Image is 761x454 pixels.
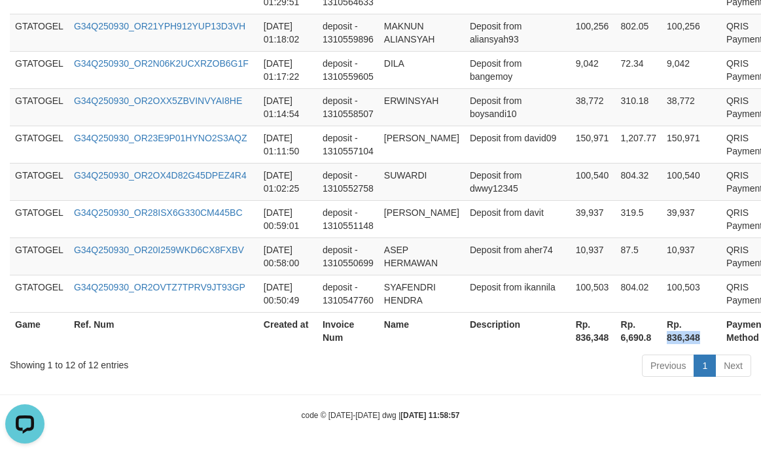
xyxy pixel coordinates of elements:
[258,200,317,237] td: [DATE] 00:59:01
[317,163,379,200] td: deposit - 1310552758
[10,312,69,349] th: Game
[465,275,571,312] td: Deposit from ikannila
[616,312,662,349] th: Rp. 6,690.8
[662,51,721,88] td: 9,042
[317,14,379,51] td: deposit - 1310559896
[317,237,379,275] td: deposit - 1310550699
[258,14,317,51] td: [DATE] 01:18:02
[317,275,379,312] td: deposit - 1310547760
[258,51,317,88] td: [DATE] 01:17:22
[571,275,616,312] td: 100,503
[571,88,616,126] td: 38,772
[10,200,69,237] td: GTATOGEL
[10,51,69,88] td: GTATOGEL
[74,96,242,106] a: G34Q250930_OR2OXX5ZBVINVYAI8HE
[571,312,616,349] th: Rp. 836,348
[465,163,571,200] td: Deposit from dwwy12345
[662,126,721,163] td: 150,971
[662,237,721,275] td: 10,937
[465,237,571,275] td: Deposit from aher74
[662,88,721,126] td: 38,772
[662,312,721,349] th: Rp. 836,348
[69,312,258,349] th: Ref. Num
[616,237,662,275] td: 87.5
[10,88,69,126] td: GTATOGEL
[10,353,308,372] div: Showing 1 to 12 of 12 entries
[10,163,69,200] td: GTATOGEL
[317,200,379,237] td: deposit - 1310551148
[74,133,247,143] a: G34Q250930_OR23E9P01HYNO2S3AQZ
[258,237,317,275] td: [DATE] 00:58:00
[616,88,662,126] td: 310.18
[379,163,465,200] td: SUWARDI
[10,237,69,275] td: GTATOGEL
[317,88,379,126] td: deposit - 1310558507
[317,51,379,88] td: deposit - 1310559605
[662,163,721,200] td: 100,540
[379,237,465,275] td: ASEP HERMAWAN
[465,312,571,349] th: Description
[10,275,69,312] td: GTATOGEL
[571,51,616,88] td: 9,042
[317,312,379,349] th: Invoice Num
[616,14,662,51] td: 802.05
[379,51,465,88] td: DILA
[74,245,244,255] a: G34Q250930_OR20I259WKD6CX8FXBV
[379,200,465,237] td: [PERSON_NAME]
[74,170,247,181] a: G34Q250930_OR2OX4D82G45DPEZ4R4
[465,88,571,126] td: Deposit from boysandi10
[74,58,249,69] a: G34Q250930_OR2N06K2UCXRZOB6G1F
[616,51,662,88] td: 72.34
[465,51,571,88] td: Deposit from bangemoy
[642,355,694,377] a: Previous
[379,312,465,349] th: Name
[258,275,317,312] td: [DATE] 00:50:49
[616,163,662,200] td: 804.32
[715,355,751,377] a: Next
[694,355,716,377] a: 1
[571,14,616,51] td: 100,256
[662,275,721,312] td: 100,503
[465,14,571,51] td: Deposit from aliansyah93
[379,14,465,51] td: MAKNUN ALIANSYAH
[5,5,44,44] button: Open LiveChat chat widget
[258,312,317,349] th: Created at
[571,163,616,200] td: 100,540
[258,88,317,126] td: [DATE] 01:14:54
[571,237,616,275] td: 10,937
[317,126,379,163] td: deposit - 1310557104
[616,200,662,237] td: 319.5
[302,411,460,420] small: code © [DATE]-[DATE] dwg |
[465,200,571,237] td: Deposit from davit
[571,200,616,237] td: 39,937
[10,14,69,51] td: GTATOGEL
[74,282,245,292] a: G34Q250930_OR2OVTZ7TPRV9JT93GP
[258,163,317,200] td: [DATE] 01:02:25
[616,275,662,312] td: 804.02
[662,14,721,51] td: 100,256
[465,126,571,163] td: Deposit from david09
[379,275,465,312] td: SYAFENDRI HENDRA
[74,207,243,218] a: G34Q250930_OR28ISX6G330CM445BC
[258,126,317,163] td: [DATE] 01:11:50
[379,88,465,126] td: ERWINSYAH
[400,411,459,420] strong: [DATE] 11:58:57
[616,126,662,163] td: 1,207.77
[571,126,616,163] td: 150,971
[74,21,245,31] a: G34Q250930_OR21YPH912YUP13D3VH
[662,200,721,237] td: 39,937
[379,126,465,163] td: [PERSON_NAME]
[10,126,69,163] td: GTATOGEL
